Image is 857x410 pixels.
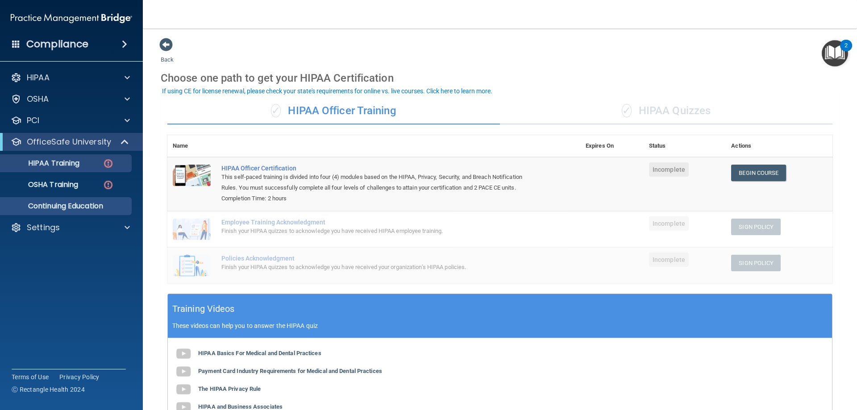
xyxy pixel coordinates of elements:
[26,38,88,50] h4: Compliance
[822,40,848,66] button: Open Resource Center, 2 new notifications
[622,104,632,117] span: ✓
[198,368,382,374] b: Payment Card Industry Requirements for Medical and Dental Practices
[221,226,536,236] div: Finish your HIPAA quizzes to acknowledge you have received HIPAA employee training.
[167,98,500,124] div: HIPAA Officer Training
[731,219,781,235] button: Sign Policy
[161,65,839,91] div: Choose one path to get your HIPAA Certification
[27,72,50,83] p: HIPAA
[175,345,192,363] img: gray_youtube_icon.38fcd6cc.png
[27,115,39,126] p: PCI
[12,373,49,381] a: Terms of Use
[175,363,192,381] img: gray_youtube_icon.38fcd6cc.png
[703,347,846,382] iframe: Drift Widget Chat Controller
[6,202,128,211] p: Continuing Education
[221,262,536,273] div: Finish your HIPAA quizzes to acknowledge you have received your organization’s HIPAA policies.
[11,115,130,126] a: PCI
[11,137,129,147] a: OfficeSafe University
[731,255,781,271] button: Sign Policy
[103,179,114,191] img: danger-circle.6113f641.png
[845,46,848,57] div: 2
[172,301,235,317] h5: Training Videos
[500,98,832,124] div: HIPAA Quizzes
[11,222,130,233] a: Settings
[198,350,321,356] b: HIPAA Basics For Medical and Dental Practices
[221,219,536,226] div: Employee Training Acknowledgment
[221,165,536,172] a: HIPAA Officer Certification
[221,255,536,262] div: Policies Acknowledgment
[161,46,174,63] a: Back
[221,172,536,193] div: This self-paced training is divided into four (4) modules based on the HIPAA, Privacy, Security, ...
[198,385,261,392] b: The HIPAA Privacy Rule
[167,135,216,157] th: Name
[726,135,832,157] th: Actions
[731,165,786,181] a: Begin Course
[27,222,60,233] p: Settings
[12,385,85,394] span: Ⓒ Rectangle Health 2024
[649,253,689,267] span: Incomplete
[11,72,130,83] a: HIPAA
[6,180,78,189] p: OSHA Training
[11,9,132,27] img: PMB logo
[649,162,689,177] span: Incomplete
[271,104,281,117] span: ✓
[103,158,114,169] img: danger-circle.6113f641.png
[6,159,79,168] p: HIPAA Training
[172,322,828,329] p: These videos can help you to answer the HIPAA quiz
[162,88,492,94] div: If using CE for license renewal, please check your state's requirements for online vs. live cours...
[221,193,536,204] div: Completion Time: 2 hours
[175,381,192,398] img: gray_youtube_icon.38fcd6cc.png
[198,403,283,410] b: HIPAA and Business Associates
[27,137,111,147] p: OfficeSafe University
[649,216,689,231] span: Incomplete
[59,373,100,381] a: Privacy Policy
[644,135,726,157] th: Status
[27,94,49,104] p: OSHA
[161,87,494,95] button: If using CE for license renewal, please check your state's requirements for online vs. live cours...
[580,135,644,157] th: Expires On
[11,94,130,104] a: OSHA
